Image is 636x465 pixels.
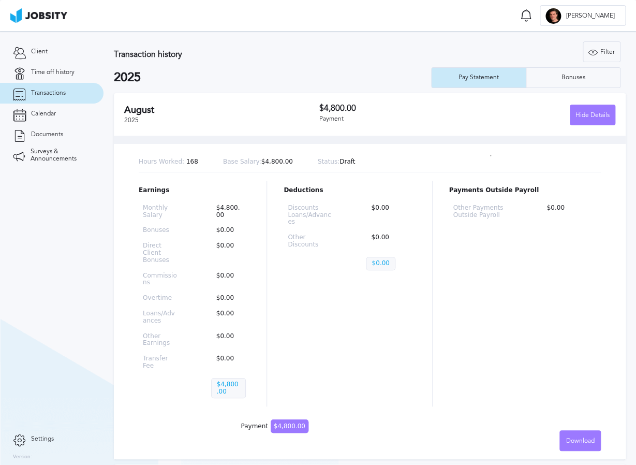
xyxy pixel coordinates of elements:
[143,295,178,302] p: Overtime
[556,74,590,81] div: Bonuses
[526,67,620,88] button: Bonuses
[143,242,178,264] p: Direct Client Bonuses
[366,257,395,270] p: $0.00
[366,205,411,226] p: $0.00
[319,104,467,113] h3: $4,800.00
[211,272,246,287] p: $0.00
[31,435,54,443] span: Settings
[570,105,615,126] div: Hide Details
[10,8,67,23] img: ab4bad089aa723f57921c736e9817d99.png
[31,131,63,138] span: Documents
[211,310,246,325] p: $0.00
[288,205,333,226] p: Discounts Loans/Advances
[143,205,178,219] p: Monthly Salary
[545,8,561,24] div: E
[139,187,250,194] p: Earnings
[541,205,597,219] p: $0.00
[211,378,246,399] p: $4,800.00
[211,295,246,302] p: $0.00
[143,355,178,370] p: Transfer Fee
[31,110,56,118] span: Calendar
[31,69,75,76] span: Time off history
[561,12,620,20] span: [PERSON_NAME]
[124,117,139,124] span: 2025
[114,70,431,85] h2: 2025
[583,42,620,63] div: Filter
[13,454,32,460] label: Version:
[143,227,178,234] p: Bonuses
[453,205,509,219] p: Other Payments Outside Payroll
[566,438,595,445] span: Download
[211,242,246,264] p: $0.00
[318,158,339,165] span: Status:
[31,48,48,55] span: Client
[366,234,411,249] p: $0.00
[114,50,390,59] h3: Transaction history
[211,333,246,347] p: $0.00
[211,205,246,219] p: $4,800.00
[570,105,615,125] button: Hide Details
[453,74,504,81] div: Pay Statement
[31,148,91,163] span: Surveys & Announcements
[143,333,178,347] p: Other Earnings
[319,115,467,123] div: Payment
[211,227,246,234] p: $0.00
[143,310,178,325] p: Loans/Advances
[583,41,620,62] button: Filter
[124,105,319,115] h2: August
[139,158,184,165] span: Hours Worked:
[143,272,178,287] p: Commissions
[431,67,526,88] button: Pay Statement
[318,158,356,166] p: Draft
[223,158,261,165] span: Base Salary:
[271,419,308,433] span: $4,800.00
[211,355,246,370] p: $0.00
[288,234,333,249] p: Other Discounts
[139,158,198,166] p: 168
[241,423,308,430] div: Payment
[449,187,601,194] p: Payments Outside Payroll
[284,187,415,194] p: Deductions
[559,430,601,451] button: Download
[31,90,66,97] span: Transactions
[223,158,293,166] p: $4,800.00
[540,5,626,26] button: E[PERSON_NAME]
